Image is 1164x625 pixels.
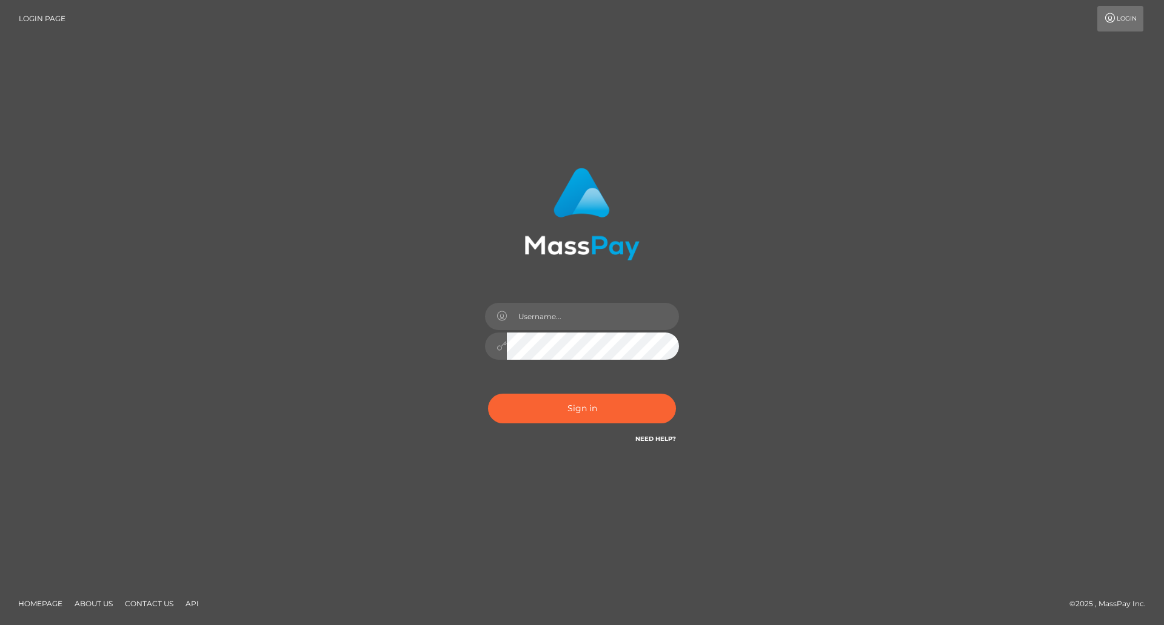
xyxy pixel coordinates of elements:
input: Username... [507,303,679,330]
a: Contact Us [120,594,178,613]
a: About Us [70,594,118,613]
a: Login Page [19,6,65,31]
div: © 2025 , MassPay Inc. [1069,597,1155,610]
a: Need Help? [635,435,676,443]
a: API [181,594,204,613]
a: Homepage [13,594,67,613]
img: MassPay Login [524,168,640,260]
a: Login [1097,6,1143,31]
button: Sign in [488,394,676,423]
